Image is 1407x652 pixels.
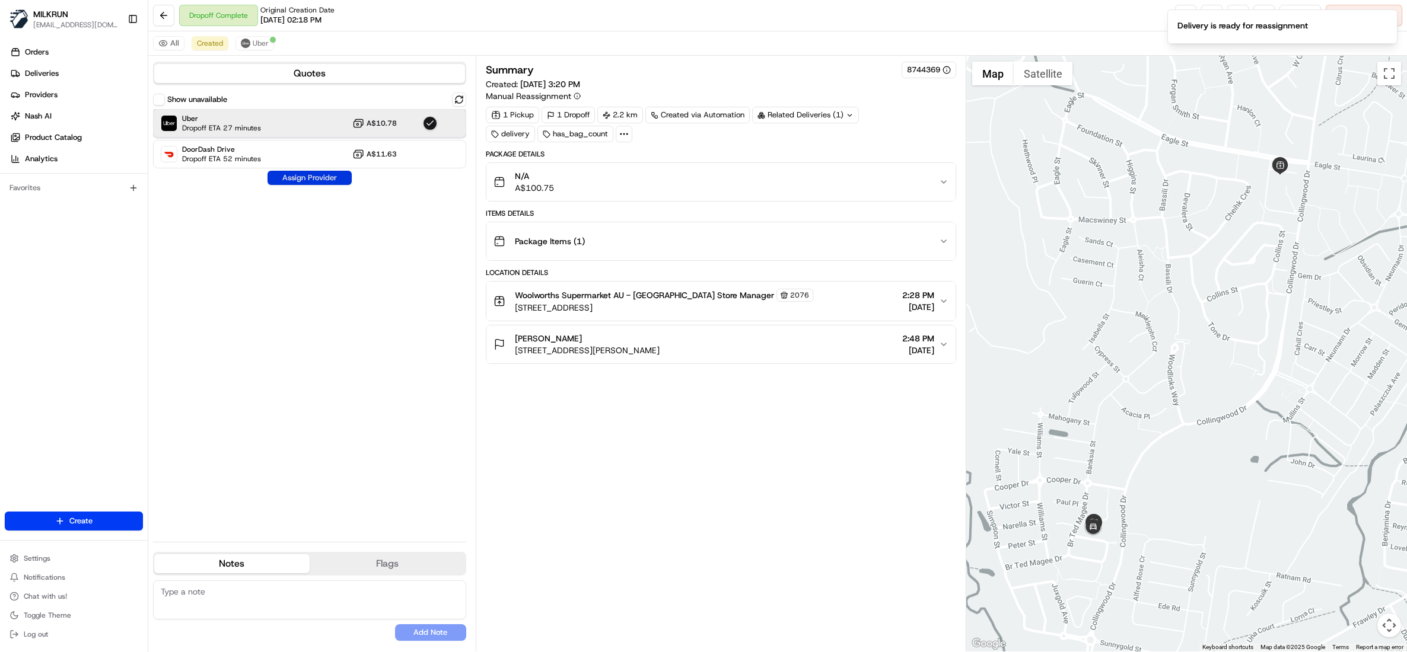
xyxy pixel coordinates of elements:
span: Created [197,39,223,48]
span: A$10.78 [367,119,397,128]
span: Log out [24,629,48,639]
span: Providers [25,90,58,100]
span: A$100.75 [515,182,554,194]
div: delivery [486,126,535,142]
span: [DATE] 02:18 PM [260,15,321,25]
a: Terms (opens in new tab) [1332,644,1349,650]
span: A$11.63 [367,149,397,159]
div: Location Details [486,268,957,277]
label: Show unavailable [167,94,227,105]
span: Manual Reassignment [486,90,571,102]
button: A$10.78 [352,117,397,129]
div: 1 [1081,516,1105,539]
a: Analytics [5,149,148,168]
span: [STREET_ADDRESS] [515,302,813,314]
div: Delivery is ready for reassignment [1177,20,1308,31]
div: Related Deliveries (1) [752,107,859,123]
span: Product Catalog [25,132,82,143]
span: Dropoff ETA 27 minutes [182,123,261,133]
button: [PERSON_NAME][STREET_ADDRESS][PERSON_NAME]2:48 PM[DATE] [486,325,956,363]
a: Created via Automation [645,107,750,123]
button: Notes [154,554,310,573]
img: MILKRUN [9,9,28,28]
span: Package Items ( 1 ) [515,235,585,247]
a: Providers [5,85,148,104]
img: Google [969,636,1008,651]
span: [DATE] [902,344,934,356]
button: [EMAIL_ADDRESS][DOMAIN_NAME] [33,20,118,30]
button: N/AA$100.75 [486,163,956,201]
span: Created: [486,78,580,90]
span: Settings [24,554,50,563]
button: Toggle Theme [5,607,143,624]
button: All [153,36,184,50]
button: Chat with us! [5,588,143,605]
span: Orders [25,47,49,57]
span: 2:48 PM [902,333,934,344]
div: Favorites [5,178,143,197]
img: DoorDash Drive [161,146,177,162]
a: Report a map error [1356,644,1403,650]
button: Manual Reassignment [486,90,581,102]
span: Map data ©2025 Google [1260,644,1325,650]
button: Woolworths Supermarket AU - [GEOGRAPHIC_DATA] Store Manager2076[STREET_ADDRESS]2:28 PM[DATE] [486,282,956,321]
button: Created [192,36,228,50]
button: Toggle fullscreen view [1377,62,1401,85]
div: Package Details [486,149,957,159]
span: Uber [253,39,269,48]
a: Orders [5,43,148,62]
a: Deliveries [5,64,148,83]
button: Assign Provider [268,171,352,185]
button: Show satellite imagery [1014,62,1072,85]
button: Log out [5,626,143,643]
button: Show street map [972,62,1014,85]
a: Product Catalog [5,128,148,147]
div: 1 Pickup [486,107,539,123]
button: Uber [235,36,274,50]
span: DoorDash Drive [182,145,261,154]
a: Nash AI [5,107,148,126]
span: Deliveries [25,68,59,79]
span: Analytics [25,154,58,164]
button: Quotes [154,64,465,83]
button: Settings [5,550,143,567]
button: Flags [310,554,465,573]
button: Notifications [5,569,143,586]
span: 2:28 PM [902,289,934,301]
button: MILKRUNMILKRUN[EMAIL_ADDRESS][DOMAIN_NAME] [5,5,123,33]
h3: Summary [486,65,534,75]
button: Map camera controls [1377,613,1401,637]
button: Keyboard shortcuts [1202,643,1253,651]
button: MILKRUN [33,8,68,20]
span: [DATE] [902,301,934,313]
span: Nash AI [25,111,52,122]
span: Notifications [24,573,65,582]
img: Uber [161,116,177,131]
a: Open this area in Google Maps (opens a new window) [969,636,1008,651]
span: [STREET_ADDRESS][PERSON_NAME] [515,344,660,356]
img: uber-new-logo.jpeg [241,39,250,48]
span: [DATE] 3:20 PM [520,79,580,90]
span: Toggle Theme [24,611,71,620]
div: has_bag_count [537,126,613,142]
button: Package Items (1) [486,222,956,260]
div: 1 Dropoff [542,107,595,123]
span: 2076 [790,290,809,300]
div: Items Details [486,209,957,218]
span: N/A [515,170,554,182]
span: Original Creation Date [260,5,335,15]
span: Uber [182,114,261,123]
button: A$11.63 [352,148,397,160]
span: Woolworths Supermarket AU - [GEOGRAPHIC_DATA] Store Manager [515,289,774,301]
span: [PERSON_NAME] [515,333,582,344]
div: 2.2 km [597,107,643,123]
div: 2 [1084,514,1103,533]
button: 8744369 [907,65,951,75]
span: Chat with us! [24,592,67,601]
button: Create [5,512,143,530]
span: Create [69,516,93,526]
